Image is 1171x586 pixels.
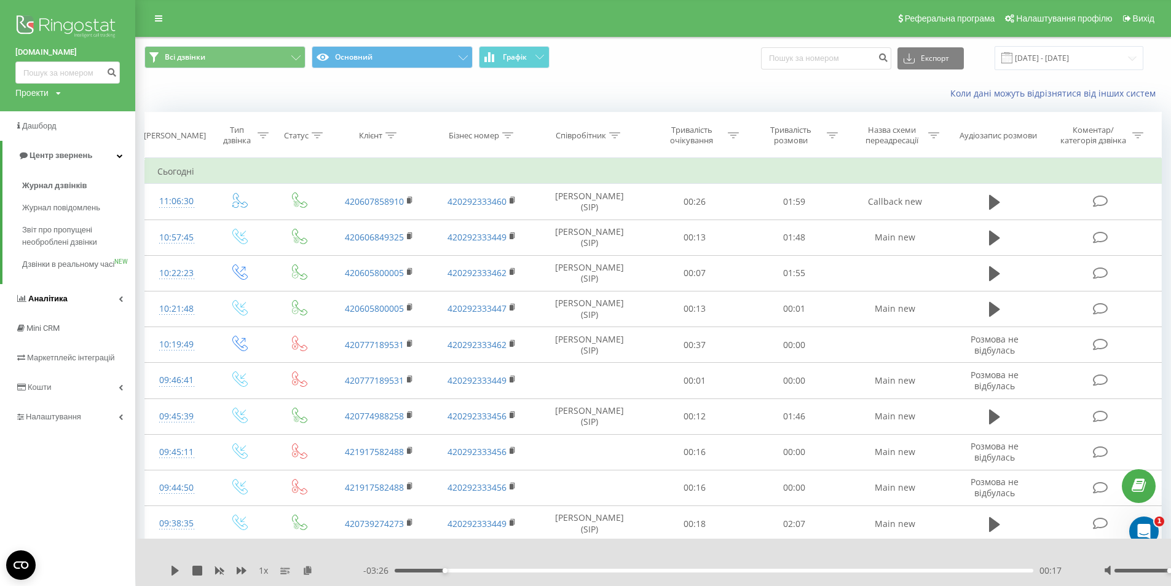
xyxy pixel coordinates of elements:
[534,184,645,220] td: [PERSON_NAME] (SIP)
[744,220,843,255] td: 01:48
[843,434,947,470] td: Main new
[534,255,645,291] td: [PERSON_NAME] (SIP)
[22,180,87,192] span: Журнал дзвінків
[971,369,1019,392] span: Розмова не відбулась
[157,368,196,392] div: 09:46:41
[157,297,196,321] div: 10:21:48
[345,410,404,422] a: 420774988258
[26,323,60,333] span: Mini CRM
[744,398,843,434] td: 01:46
[448,410,507,422] a: 420292333456
[534,327,645,363] td: [PERSON_NAME] (SIP)
[744,255,843,291] td: 01:55
[859,125,925,146] div: Назва схеми переадресації
[843,398,947,434] td: Main new
[744,327,843,363] td: 00:00
[345,481,404,493] a: 421917582488
[897,47,964,69] button: Експорт
[744,506,843,542] td: 02:07
[359,130,382,141] div: Клієнт
[6,550,36,580] button: Open CMP widget
[22,202,100,214] span: Журнал повідомлень
[345,267,404,279] a: 420605800005
[442,568,447,573] div: Accessibility label
[345,196,404,207] a: 420607858910
[448,196,507,207] a: 420292333460
[15,12,120,43] img: Ringostat logo
[971,476,1019,499] span: Розмова не відбулась
[157,512,196,536] div: 09:38:35
[761,47,891,69] input: Пошук за номером
[345,303,404,314] a: 420605800005
[971,440,1019,463] span: Розмова не відбулась
[2,141,135,170] a: Центр звернень
[645,398,744,434] td: 00:12
[843,506,947,542] td: Main new
[1057,125,1129,146] div: Коментар/категорія дзвінка
[556,130,606,141] div: Співробітник
[157,189,196,213] div: 11:06:30
[28,382,51,392] span: Кошти
[165,52,205,62] span: Всі дзвінки
[22,197,135,219] a: Журнал повідомлень
[843,184,947,220] td: Callback new
[157,333,196,357] div: 10:19:49
[345,446,404,457] a: 421917582488
[15,46,120,58] a: [DOMAIN_NAME]
[645,470,744,505] td: 00:16
[157,261,196,285] div: 10:22:23
[645,184,744,220] td: 00:26
[448,231,507,243] a: 420292333449
[28,294,68,303] span: Аналiтика
[905,14,995,23] span: Реферальна програма
[645,255,744,291] td: 00:07
[645,434,744,470] td: 00:16
[960,130,1037,141] div: Аудіозапис розмови
[843,291,947,327] td: Main new
[448,518,507,529] a: 420292333449
[534,506,645,542] td: [PERSON_NAME] (SIP)
[157,226,196,250] div: 10:57:45
[534,291,645,327] td: [PERSON_NAME] (SIP)
[744,184,843,220] td: 01:59
[645,327,744,363] td: 00:37
[1016,14,1112,23] span: Налаштування профілю
[448,339,507,350] a: 420292333462
[22,224,129,248] span: Звіт про пропущені необроблені дзвінки
[843,220,947,255] td: Main new
[157,476,196,500] div: 09:44:50
[449,130,499,141] div: Бізнес номер
[971,333,1019,356] span: Розмова не відбулась
[312,46,473,68] button: Основний
[843,363,947,398] td: Main new
[284,130,309,141] div: Статус
[645,363,744,398] td: 00:01
[345,339,404,350] a: 420777189531
[22,175,135,197] a: Журнал дзвінків
[479,46,550,68] button: Графік
[950,87,1162,99] a: Коли дані можуть відрізнятися вiд інших систем
[15,87,49,99] div: Проекти
[345,518,404,529] a: 420739274273
[27,353,115,362] span: Маркетплейс інтеграцій
[1133,14,1154,23] span: Вихід
[22,121,57,130] span: Дашборд
[448,446,507,457] a: 420292333456
[30,151,92,160] span: Центр звернень
[534,220,645,255] td: [PERSON_NAME] (SIP)
[219,125,254,146] div: Тип дзвінка
[645,220,744,255] td: 00:13
[22,219,135,253] a: Звіт про пропущені необроблені дзвінки
[448,374,507,386] a: 420292333449
[144,130,206,141] div: [PERSON_NAME]
[744,470,843,505] td: 00:00
[448,267,507,279] a: 420292333462
[363,564,395,577] span: - 03:26
[157,440,196,464] div: 09:45:11
[157,405,196,429] div: 09:45:39
[144,46,306,68] button: Всі дзвінки
[744,434,843,470] td: 00:00
[758,125,824,146] div: Тривалість розмови
[259,564,268,577] span: 1 x
[645,291,744,327] td: 00:13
